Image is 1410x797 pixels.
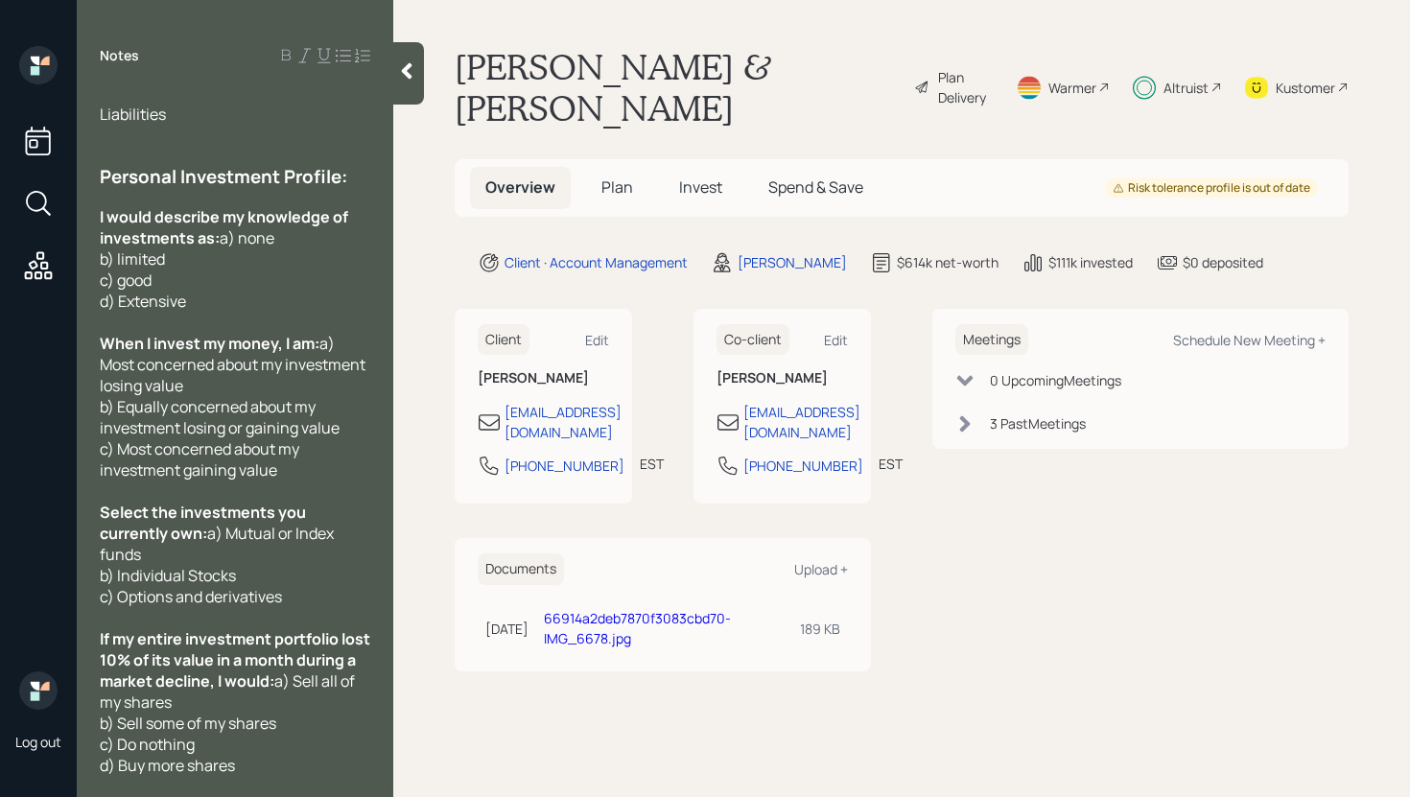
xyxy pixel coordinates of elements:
span: Liabilities [100,104,166,125]
h6: Documents [478,553,564,585]
span: a) none b) limited c) good d) Extensive [100,227,274,312]
div: Plan Delivery [938,67,993,107]
div: [PHONE_NUMBER] [505,456,624,476]
span: When I invest my money, I am: [100,333,319,354]
a: 66914a2deb7870f3083cbd70-IMG_6678.jpg [544,609,731,647]
span: Personal Investment Profile: [100,164,347,189]
div: [DATE] [485,619,529,639]
div: Risk tolerance profile is out of date [1113,180,1310,197]
div: [EMAIL_ADDRESS][DOMAIN_NAME] [743,402,860,442]
span: a) Most concerned about my investment losing value b) Equally concerned about my investment losin... [100,333,368,481]
div: $614k net-worth [897,252,999,272]
div: Edit [585,331,609,349]
h6: Co-client [717,324,789,356]
div: 0 Upcoming Meeting s [990,370,1121,390]
h6: [PERSON_NAME] [717,370,848,387]
span: a) Sell all of my shares b) Sell some of my shares c) Do nothing d) Buy more shares [100,670,358,776]
div: Upload + [794,560,848,578]
div: $111k invested [1048,252,1133,272]
h6: [PERSON_NAME] [478,370,609,387]
h1: [PERSON_NAME] & [PERSON_NAME] [455,46,899,129]
span: Spend & Save [768,176,863,198]
span: Overview [485,176,555,198]
div: Kustomer [1276,78,1335,98]
span: a) Mutual or Index funds b) Individual Stocks c) Options and derivatives [100,523,337,607]
span: Plan [601,176,633,198]
div: $0 deposited [1183,252,1263,272]
span: I would describe my knowledge of investments as: [100,206,351,248]
div: Edit [824,331,848,349]
div: Client · Account Management [505,252,688,272]
span: Invest [679,176,722,198]
div: 3 Past Meeting s [990,413,1086,434]
div: [PERSON_NAME] [738,252,847,272]
div: EST [879,454,903,474]
div: [EMAIL_ADDRESS][DOMAIN_NAME] [505,402,622,442]
img: retirable_logo.png [19,671,58,710]
div: Altruist [1163,78,1209,98]
h6: Meetings [955,324,1028,356]
h6: Client [478,324,529,356]
div: Schedule New Meeting + [1173,331,1326,349]
div: 189 KB [800,619,840,639]
div: Log out [15,733,61,751]
div: Warmer [1048,78,1096,98]
label: Notes [100,46,139,65]
div: [PHONE_NUMBER] [743,456,863,476]
div: EST [640,454,664,474]
span: If my entire investment portfolio lost 10% of its value in a month during a market decline, I would: [100,628,373,692]
span: Select the investments you currently own: [100,502,309,544]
